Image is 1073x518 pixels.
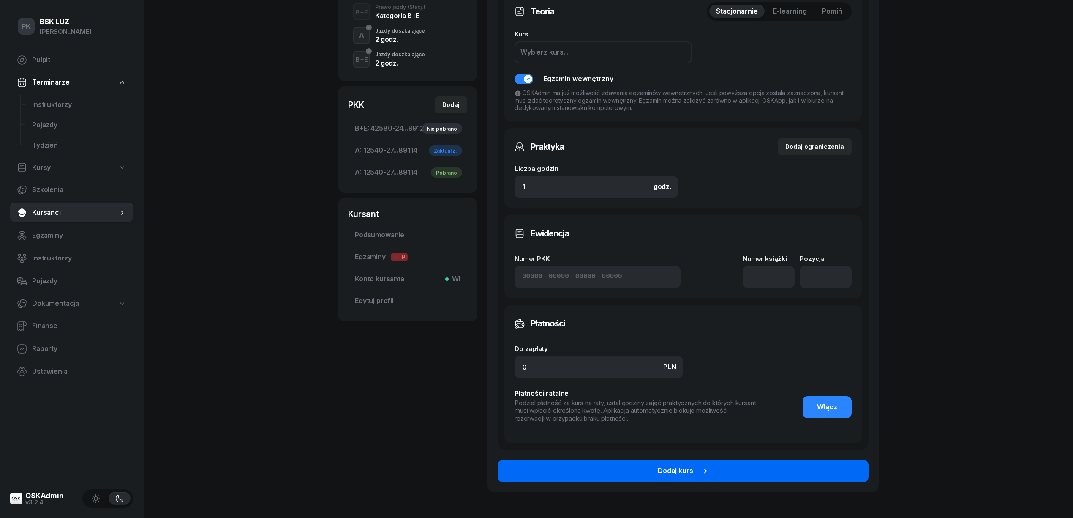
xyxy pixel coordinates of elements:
[353,51,370,68] button: B+E
[375,5,425,10] div: Prawo jazdy
[355,123,460,134] span: 42580-24...89123
[25,499,64,505] div: v3.2.4
[515,176,678,198] input: 0
[10,73,133,92] a: Terminarze
[10,50,133,70] a: Pulpit
[531,5,554,18] h3: Teoria
[25,95,133,115] a: Instruktorzy
[531,317,565,330] h3: Płatności
[355,145,460,156] span: 12540-27...89114
[375,60,425,66] div: 2 godz.
[32,99,126,110] span: Instruktorzy
[32,140,126,151] span: Tydzień
[355,123,369,134] span: B+E:
[355,252,460,263] span: Egzaminy
[531,227,569,240] h3: Ewidencja
[822,6,842,17] span: Pomiń
[32,207,118,218] span: Kursanci
[348,291,467,311] a: Edytuj profil
[355,230,460,241] span: Podsumowanie
[32,184,126,195] span: Szkolenia
[375,52,425,57] div: Jazdy doszkalające
[25,492,64,499] div: OSKAdmin
[355,167,460,178] span: 12540-27...89114
[355,274,460,285] span: Konto kursanta
[10,493,22,504] img: logo-xs@2x.png
[815,5,849,18] button: Pomiń
[348,24,467,47] button: AJazdy doszkalające2 godz.
[10,158,133,178] a: Kursy
[10,316,133,336] a: Finanse
[375,12,425,19] div: Kategoria B+E
[32,77,69,88] span: Terminarze
[10,271,133,291] a: Pojazdy
[348,99,364,111] div: PKK
[353,3,370,20] button: B+E
[348,225,467,245] a: Podsumowanie
[773,6,807,17] span: E-learning
[40,18,92,25] div: BSK LUZ
[515,399,758,423] div: Podziel płatność za kurs na raty, ustal godziny zajęć praktycznych do których kursant musi wpłaci...
[391,253,399,261] span: T
[422,123,462,134] div: Nie pobrano
[355,145,362,156] span: A:
[10,362,133,382] a: Ustawienia
[709,5,765,18] button: Stacjonarnie
[10,203,133,223] a: Kursanci
[515,388,758,399] div: Płatności ratalne
[716,6,758,17] span: Stacjonarnie
[549,271,569,282] input: 00000
[40,26,92,37] div: [PERSON_NAME]
[348,47,467,71] button: B+EJazdy doszkalające2 godz.
[10,294,133,313] a: Dokumentacja
[571,271,574,282] span: -
[10,180,133,200] a: Szkolenia
[32,55,126,66] span: Pulpit
[10,225,133,246] a: Egzaminy
[348,247,467,267] a: EgzaminyTP
[10,248,133,269] a: Instruktorzy
[766,5,814,18] button: E-learning
[522,271,542,282] input: 00000
[353,27,370,44] button: A
[32,298,79,309] span: Dokumentacja
[355,296,460,307] span: Edytuj profil
[32,230,126,241] span: Egzaminy
[348,208,467,220] div: Kursant
[449,274,460,285] span: Wł
[408,5,425,10] span: (Stacj.)
[348,162,467,183] a: A:12540-27...89114Pobrano
[32,343,126,354] span: Raporty
[10,339,133,359] a: Raporty
[498,460,869,482] button: Dodaj kurs
[32,276,126,287] span: Pojazdy
[356,28,368,43] div: A
[348,269,467,289] a: Konto kursantaWł
[22,23,31,30] span: PK
[355,167,362,178] span: A:
[515,74,613,85] button: Egzamin wewnętrzny
[32,366,126,377] span: Ustawienia
[575,271,596,282] input: 00000
[543,74,613,85] div: Egzamin wewnętrzny
[531,140,564,153] h3: Praktyka
[785,142,844,152] div: Dodaj ograniczenia
[515,86,852,112] div: OSKAdmin ma już możliwość zdawania egzaminów wewnętrznych. Jeśli powyższa opcja została zaznaczon...
[817,402,837,413] span: Włącz
[520,47,569,58] div: Wybierz kurs...
[32,253,126,264] span: Instruktorzy
[597,271,600,282] span: -
[25,135,133,156] a: Tydzień
[658,466,708,477] div: Dodaj kurs
[375,36,425,43] div: 2 godz.
[515,356,683,378] input: 0
[348,118,467,139] a: B+E:42580-24...89123Nie pobrano
[375,28,425,33] div: Jazdy doszkalające
[435,96,467,113] button: Dodaj
[25,115,133,135] a: Pojazdy
[32,162,51,173] span: Kursy
[803,396,852,418] button: Włącz
[399,253,408,261] span: P
[442,100,460,110] div: Dodaj
[602,271,622,282] input: 00000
